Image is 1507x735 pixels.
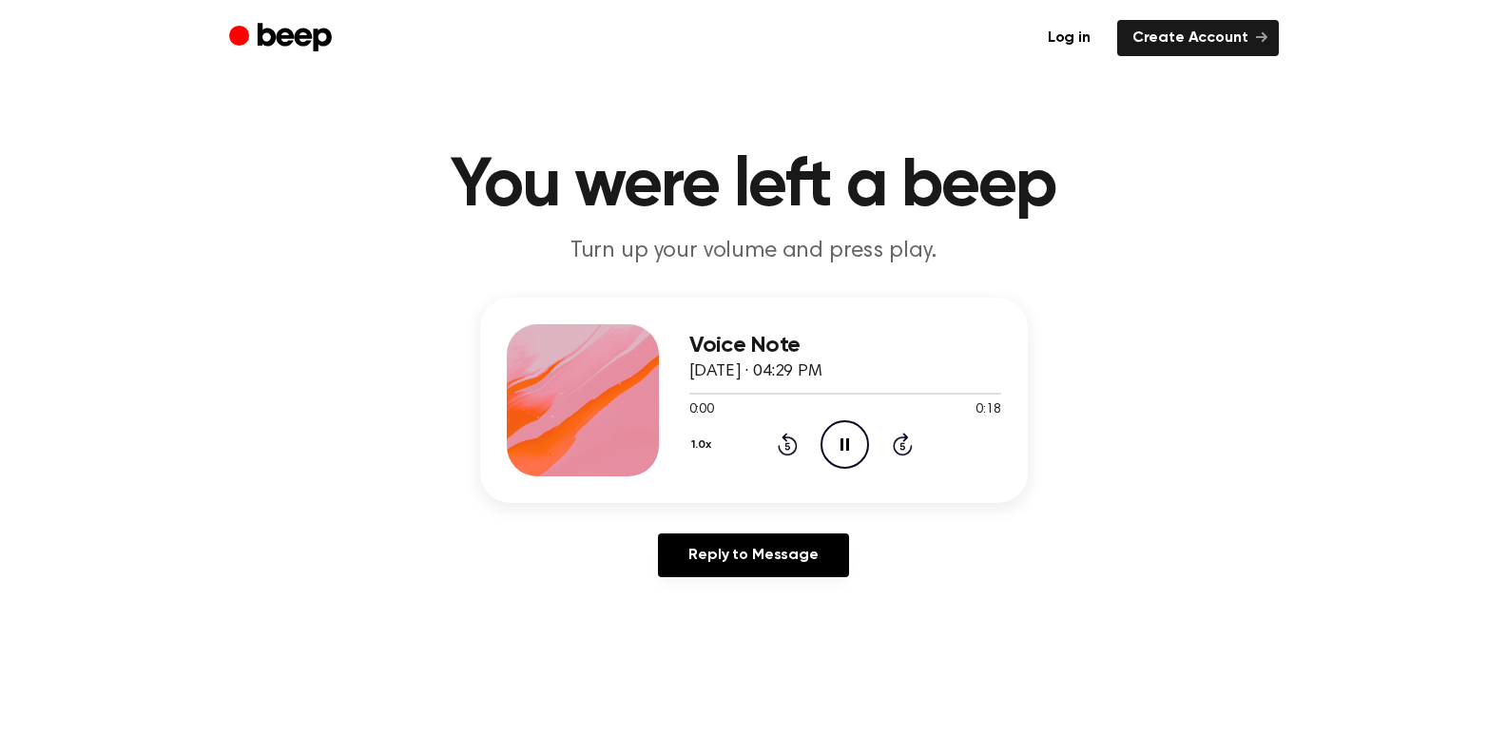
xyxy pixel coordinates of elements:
[389,236,1119,267] p: Turn up your volume and press play.
[689,363,822,380] span: [DATE] · 04:29 PM
[658,533,848,577] a: Reply to Message
[1033,20,1106,56] a: Log in
[229,20,337,57] a: Beep
[689,429,719,461] button: 1.0x
[689,400,714,420] span: 0:00
[1117,20,1279,56] a: Create Account
[976,400,1000,420] span: 0:18
[267,152,1241,221] h1: You were left a beep
[689,333,1001,358] h3: Voice Note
